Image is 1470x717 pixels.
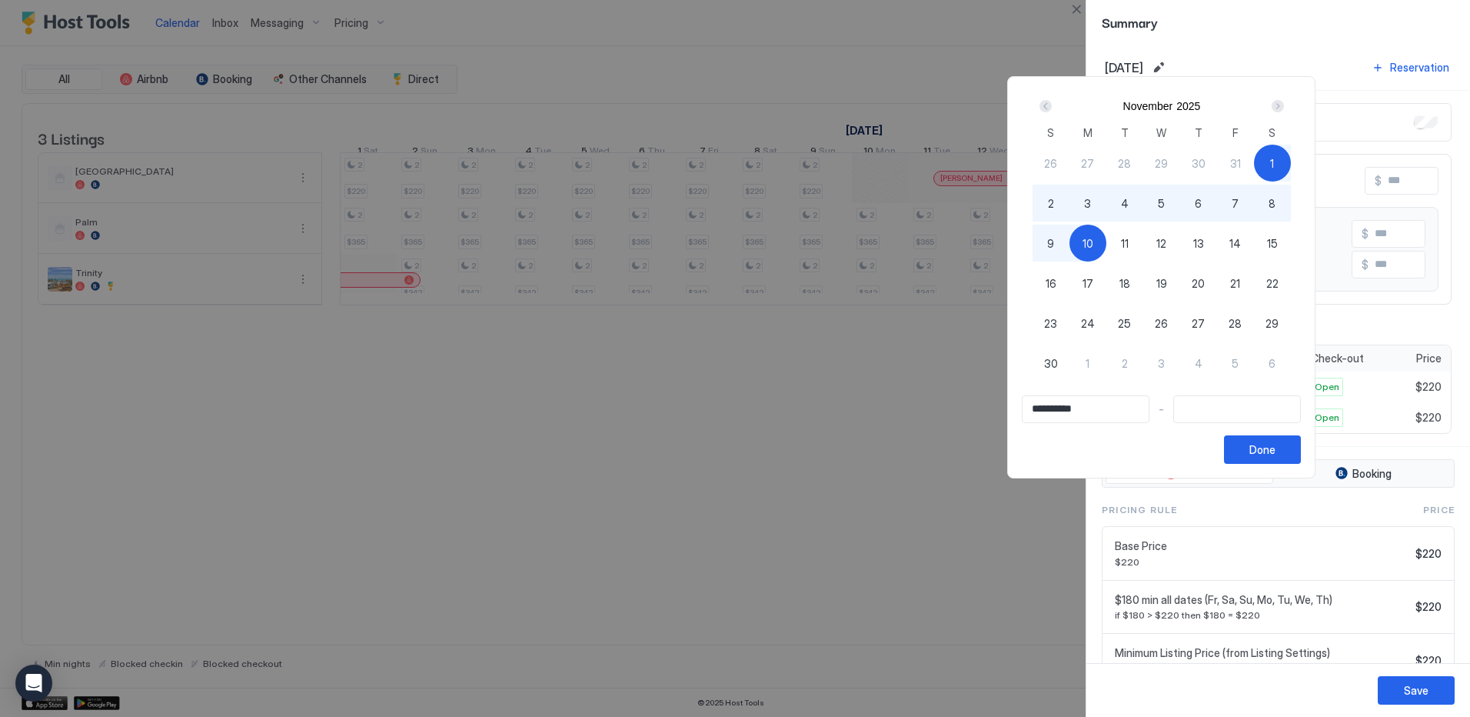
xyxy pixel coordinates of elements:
[1269,355,1275,372] span: 6
[1086,355,1089,372] span: 1
[1270,155,1274,172] span: 1
[1121,125,1129,141] span: T
[1232,195,1239,212] span: 7
[1033,225,1069,262] button: 9
[1254,305,1291,342] button: 29
[1106,145,1143,182] button: 28
[1156,125,1166,141] span: W
[1217,305,1254,342] button: 28
[1106,225,1143,262] button: 11
[1143,345,1180,382] button: 3
[1217,225,1254,262] button: 14
[1118,315,1131,332] span: 25
[1192,155,1206,172] span: 30
[1036,97,1057,115] button: Prev
[1217,145,1254,182] button: 31
[1069,225,1106,262] button: 10
[1249,442,1275,458] div: Done
[1158,355,1165,372] span: 3
[1232,125,1239,141] span: F
[1155,155,1168,172] span: 29
[1083,275,1093,292] span: 17
[1195,125,1202,141] span: T
[1254,185,1291,222] button: 8
[1195,195,1202,212] span: 6
[1122,355,1128,372] span: 2
[1180,305,1217,342] button: 27
[1044,355,1058,372] span: 30
[1195,355,1202,372] span: 4
[1269,195,1275,212] span: 8
[1224,435,1301,464] button: Done
[1254,265,1291,302] button: 22
[1180,185,1217,222] button: 6
[1217,185,1254,222] button: 7
[1069,185,1106,222] button: 3
[1044,155,1057,172] span: 26
[1158,195,1165,212] span: 5
[1192,315,1205,332] span: 27
[1121,195,1129,212] span: 4
[1069,145,1106,182] button: 27
[1232,355,1239,372] span: 5
[1121,235,1129,252] span: 11
[1143,185,1180,222] button: 5
[1229,235,1241,252] span: 14
[1047,235,1054,252] span: 9
[1254,145,1291,182] button: 1
[1180,345,1217,382] button: 4
[1217,345,1254,382] button: 5
[1143,225,1180,262] button: 12
[1156,235,1166,252] span: 12
[1143,145,1180,182] button: 29
[1106,185,1143,222] button: 4
[1174,396,1300,422] input: Input Field
[1217,265,1254,302] button: 21
[1180,265,1217,302] button: 20
[1176,100,1200,112] button: 2025
[1033,265,1069,302] button: 16
[1033,345,1069,382] button: 30
[1118,155,1131,172] span: 28
[1193,235,1204,252] span: 13
[1081,155,1094,172] span: 27
[1023,396,1149,422] input: Input Field
[1180,225,1217,262] button: 13
[1069,345,1106,382] button: 1
[1266,275,1279,292] span: 22
[1044,315,1057,332] span: 23
[1267,235,1278,252] span: 15
[1106,265,1143,302] button: 18
[1106,345,1143,382] button: 2
[1230,275,1240,292] span: 21
[1069,265,1106,302] button: 17
[1269,125,1275,141] span: S
[1047,125,1054,141] span: S
[1106,305,1143,342] button: 25
[1180,145,1217,182] button: 30
[1159,402,1164,416] span: -
[1123,100,1173,112] button: November
[1048,195,1054,212] span: 2
[1155,315,1168,332] span: 26
[1084,195,1091,212] span: 3
[1046,275,1056,292] span: 16
[1143,305,1180,342] button: 26
[1266,97,1287,115] button: Next
[1069,305,1106,342] button: 24
[1033,145,1069,182] button: 26
[1083,235,1093,252] span: 10
[15,665,52,702] div: Open Intercom Messenger
[1143,265,1180,302] button: 19
[1254,225,1291,262] button: 15
[1081,315,1095,332] span: 24
[1033,305,1069,342] button: 23
[1156,275,1167,292] span: 19
[1033,185,1069,222] button: 2
[1230,155,1241,172] span: 31
[1119,275,1130,292] span: 18
[1229,315,1242,332] span: 28
[1192,275,1205,292] span: 20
